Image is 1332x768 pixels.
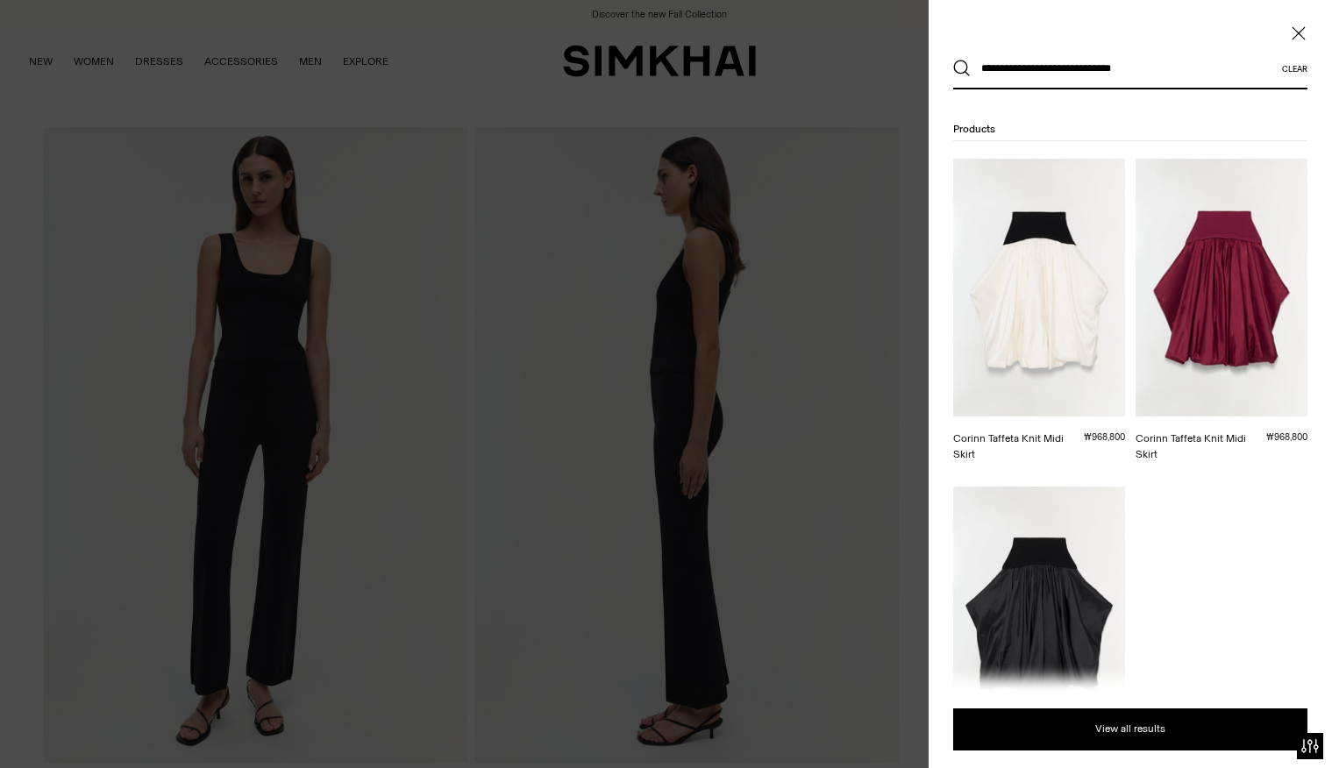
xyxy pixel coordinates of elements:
[1136,159,1307,416] img: Corinn Taffeta Knit Midi Skirt
[1136,430,1266,462] div: Corinn Taffeta Knit Midi Skirt
[1084,431,1125,443] span: ₩968,800
[953,487,1125,744] img: Corinn Taffeta Knit Midi Skirt
[1136,159,1307,462] a: Corinn Taffeta Knit Midi Skirt Corinn Taffeta Knit Midi Skirt ₩968,800
[953,123,995,135] span: Products
[953,159,1125,462] a: Corinn Taffeta Knit Midi Skirt Corinn Taffeta Knit Midi Skirt ₩968,800
[953,430,1084,462] div: Corinn Taffeta Knit Midi Skirt
[953,159,1125,416] img: Corinn Taffeta Knit Midi Skirt
[971,49,1282,88] input: What are you looking for?
[1266,431,1307,443] span: ₩968,800
[953,60,971,77] button: Search
[953,708,1307,750] button: View all results
[1290,25,1307,42] button: Close
[1282,64,1307,74] button: Clear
